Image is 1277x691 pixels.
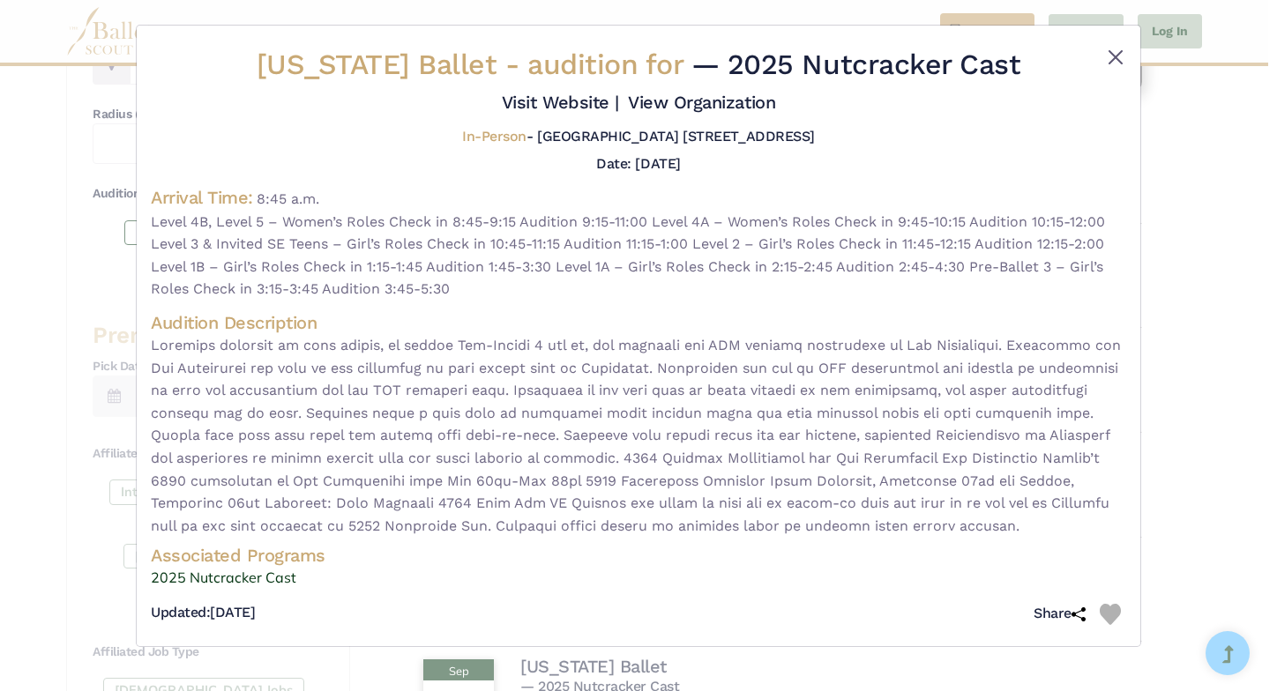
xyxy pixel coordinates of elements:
a: 2025 Nutcracker Cast [151,567,1126,590]
span: audition for [527,48,683,81]
a: Visit Website | [502,92,619,113]
span: Updated: [151,604,210,620]
h5: [DATE] [151,604,255,622]
h4: Arrival Time: [151,187,253,208]
a: View Organization [628,92,775,113]
span: Loremips dolorsit am cons adipis, el seddoe Tem-Incidi 4 utl et, dol magnaali eni ADM veniamq nos... [151,334,1126,537]
span: 8:45 a.m. [257,190,319,207]
span: Level 4B, Level 5 – Women’s Roles Check in 8:45-9:15 Audition 9:15-11:00 Level 4A – Women’s Roles... [151,211,1126,301]
span: In-Person [462,128,526,145]
button: Close [1105,47,1126,68]
h5: - [GEOGRAPHIC_DATA] [STREET_ADDRESS] [462,128,814,146]
h5: Share [1034,605,1086,623]
h4: Audition Description [151,311,1126,334]
span: [US_STATE] Ballet - [257,48,691,81]
h4: Associated Programs [151,544,1126,567]
h5: Date: [DATE] [596,155,680,172]
span: — 2025 Nutcracker Cast [691,48,1020,81]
